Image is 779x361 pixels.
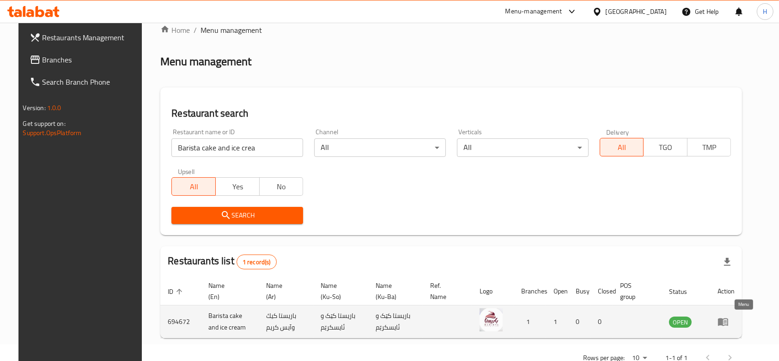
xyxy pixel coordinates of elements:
[201,25,262,36] span: Menu management
[237,258,276,267] span: 1 record(s)
[208,280,248,302] span: Name (En)
[568,277,590,305] th: Busy
[43,54,141,65] span: Branches
[259,305,313,338] td: باريستا كيك وآيس كريم
[43,76,141,87] span: Search Branch Phone
[321,280,357,302] span: Name (Ku-So)
[22,49,149,71] a: Branches
[620,280,651,302] span: POS group
[23,102,46,114] span: Version:
[160,25,190,36] a: Home
[606,129,629,135] label: Delivery
[590,277,613,305] th: Closed
[600,138,644,156] button: All
[376,280,412,302] span: Name (Ku-Ba)
[160,277,742,338] table: enhanced table
[606,6,667,17] div: [GEOGRAPHIC_DATA]
[763,6,767,17] span: H
[179,210,296,221] span: Search
[259,177,304,196] button: No
[643,138,688,156] button: TGO
[168,286,185,297] span: ID
[546,277,568,305] th: Open
[687,138,731,156] button: TMP
[194,25,197,36] li: /
[219,180,256,193] span: Yes
[430,280,461,302] span: Ref. Name
[514,305,546,338] td: 1
[22,26,149,49] a: Restaurants Management
[23,127,82,139] a: Support.OpsPlatform
[201,305,259,338] td: Barista cake and ice cream
[171,138,303,157] input: Search for restaurant name or ID..
[215,177,260,196] button: Yes
[505,6,562,17] div: Menu-management
[716,251,738,273] div: Export file
[266,280,302,302] span: Name (Ar)
[22,71,149,93] a: Search Branch Phone
[368,305,423,338] td: باریستا کێک و ئایسکرێم
[710,277,742,305] th: Action
[669,317,692,328] span: OPEN
[546,305,568,338] td: 1
[647,141,684,154] span: TGO
[160,54,251,69] h2: Menu management
[472,277,514,305] th: Logo
[171,207,303,224] button: Search
[669,286,699,297] span: Status
[160,305,201,338] td: 694672
[43,32,141,43] span: Restaurants Management
[314,305,368,338] td: باریستا کێک و ئایسکرێم
[691,141,728,154] span: TMP
[237,255,277,269] div: Total records count
[604,141,640,154] span: All
[176,180,212,193] span: All
[23,118,66,130] span: Get support on:
[457,138,589,157] div: All
[480,308,503,331] img: Barista cake and ice cream
[160,25,742,36] nav: breadcrumb
[590,305,613,338] td: 0
[171,106,731,120] h2: Restaurant search
[669,317,692,328] div: OPEN
[314,138,446,157] div: All
[168,254,276,269] h2: Restaurants list
[178,168,195,174] label: Upsell
[47,102,61,114] span: 1.0.0
[263,180,300,193] span: No
[171,177,216,196] button: All
[514,277,546,305] th: Branches
[568,305,590,338] td: 0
